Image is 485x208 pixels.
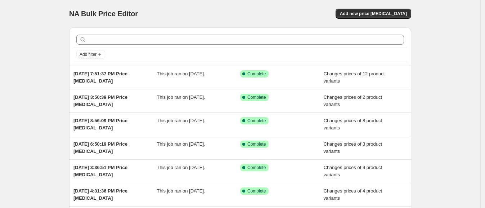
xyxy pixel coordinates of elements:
[324,118,382,130] span: Changes prices of 8 product variants
[157,71,205,76] span: This job ran on [DATE].
[324,141,382,154] span: Changes prices of 3 product variants
[157,188,205,194] span: This job ran on [DATE].
[247,188,266,194] span: Complete
[73,94,127,107] span: [DATE] 3:50:39 PM Price [MEDICAL_DATA]
[69,10,138,18] span: NA Bulk Price Editor
[73,188,127,201] span: [DATE] 4:31:36 PM Price [MEDICAL_DATA]
[157,165,205,170] span: This job ran on [DATE].
[76,50,105,59] button: Add filter
[247,94,266,100] span: Complete
[80,52,96,57] span: Add filter
[324,188,382,201] span: Changes prices of 4 product variants
[73,71,127,84] span: [DATE] 7:51:37 PM Price [MEDICAL_DATA]
[73,118,127,130] span: [DATE] 8:56:09 PM Price [MEDICAL_DATA]
[324,94,382,107] span: Changes prices of 2 product variants
[247,165,266,171] span: Complete
[73,165,127,177] span: [DATE] 3:36:51 PM Price [MEDICAL_DATA]
[157,141,205,147] span: This job ran on [DATE].
[336,9,411,19] button: Add new price [MEDICAL_DATA]
[247,141,266,147] span: Complete
[340,11,407,17] span: Add new price [MEDICAL_DATA]
[157,118,205,123] span: This job ran on [DATE].
[247,118,266,124] span: Complete
[247,71,266,77] span: Complete
[324,165,382,177] span: Changes prices of 9 product variants
[157,94,205,100] span: This job ran on [DATE].
[324,71,385,84] span: Changes prices of 12 product variants
[73,141,127,154] span: [DATE] 6:50:19 PM Price [MEDICAL_DATA]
